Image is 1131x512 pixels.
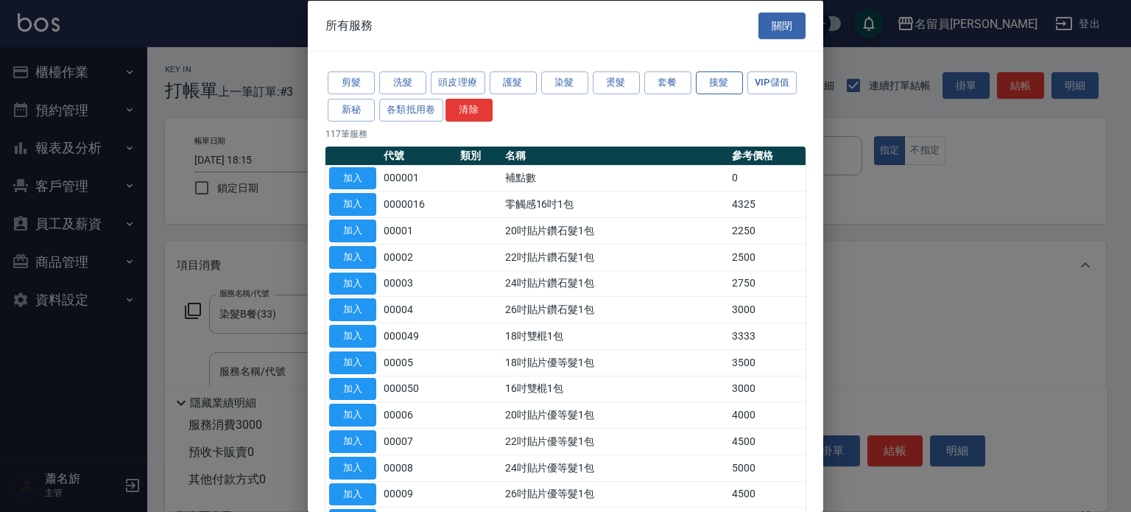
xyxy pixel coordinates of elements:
td: 26吋貼片鑽石髮1包 [501,296,729,323]
td: 零觸感16吋1包 [501,191,729,217]
td: 00007 [380,428,457,455]
td: 18吋雙棍1包 [501,323,729,349]
button: VIP儲值 [747,71,797,94]
td: 00009 [380,481,457,508]
td: 3500 [728,349,806,376]
td: 00004 [380,296,457,323]
button: 清除 [445,98,493,121]
button: 加入 [329,351,376,374]
td: 000001 [380,165,457,192]
button: 套餐 [644,71,691,94]
button: 加入 [329,377,376,400]
button: 加入 [329,483,376,505]
button: 加入 [329,430,376,453]
button: 接髮 [696,71,743,94]
button: 加入 [329,166,376,189]
td: 2250 [728,217,806,244]
td: 22吋貼片優等髮1包 [501,428,729,455]
td: 4500 [728,428,806,455]
button: 剪髮 [328,71,375,94]
td: 3333 [728,323,806,349]
td: 5000 [728,455,806,481]
th: 代號 [380,146,457,165]
th: 參考價格 [728,146,806,165]
button: 加入 [329,272,376,295]
button: 各類抵用卷 [379,98,443,121]
td: 26吋貼片優等髮1包 [501,481,729,508]
td: 3000 [728,296,806,323]
td: 00003 [380,270,457,297]
td: 0000016 [380,191,457,217]
button: 加入 [329,298,376,321]
td: 4325 [728,191,806,217]
td: 00005 [380,349,457,376]
span: 所有服務 [325,18,373,32]
td: 00002 [380,244,457,270]
button: 燙髮 [593,71,640,94]
td: 0 [728,165,806,192]
button: 加入 [329,325,376,348]
button: 加入 [329,404,376,427]
td: 24吋貼片優等髮1包 [501,455,729,481]
td: 16吋雙棍1包 [501,376,729,402]
button: 染髮 [541,71,588,94]
td: 2750 [728,270,806,297]
td: 24吋貼片鑽石髮1包 [501,270,729,297]
button: 加入 [329,456,376,479]
td: 00006 [380,401,457,428]
button: 護髮 [490,71,537,94]
th: 名稱 [501,146,729,165]
p: 117 筆服務 [325,127,806,140]
button: 新秘 [328,98,375,121]
button: 關閉 [758,12,806,39]
td: 22吋貼片鑽石髮1包 [501,244,729,270]
td: 20吋貼片優等髮1包 [501,401,729,428]
button: 加入 [329,245,376,268]
th: 類別 [457,146,501,165]
button: 加入 [329,193,376,216]
button: 頭皮理療 [431,71,485,94]
td: 4500 [728,481,806,508]
td: 補點數 [501,165,729,192]
td: 2500 [728,244,806,270]
td: 00001 [380,217,457,244]
td: 4000 [728,401,806,428]
button: 洗髮 [379,71,426,94]
td: 3000 [728,376,806,402]
td: 20吋貼片鑽石髮1包 [501,217,729,244]
button: 加入 [329,220,376,242]
td: 000049 [380,323,457,349]
td: 00008 [380,455,457,481]
td: 18吋貼片優等髮1包 [501,349,729,376]
td: 000050 [380,376,457,402]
